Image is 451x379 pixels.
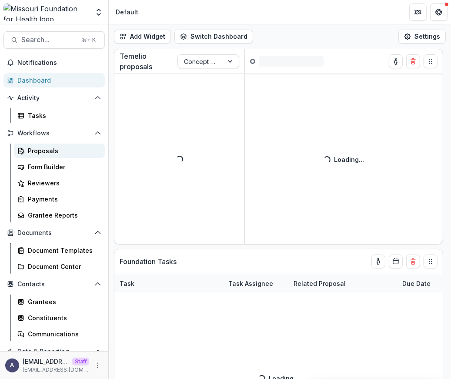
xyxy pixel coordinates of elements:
a: Proposals [14,144,105,158]
a: Reviewers [14,176,105,190]
button: toggle-assigned-to-me [371,255,385,268]
button: Drag [424,54,438,68]
div: adhitya@trytemelio.com [10,362,14,368]
div: Reviewers [28,178,98,188]
span: Activity [17,94,91,102]
a: Form Builder [14,160,105,174]
span: Workflows [17,130,91,137]
a: Grantees [14,295,105,309]
span: Data & Reporting [17,348,91,356]
a: Grantee Reports [14,208,105,222]
button: Open Workflows [3,126,105,140]
button: Notifications [3,56,105,70]
div: Form Builder [28,162,98,171]
img: Missouri Foundation for Health logo [3,3,89,21]
a: Payments [14,192,105,206]
button: Get Help [430,3,448,21]
div: Communications [28,329,98,339]
div: Document Center [28,262,98,271]
p: [EMAIL_ADDRESS][DOMAIN_NAME] [23,357,69,366]
span: Contacts [17,281,91,288]
button: Search... [3,31,105,49]
button: Delete card [406,255,420,268]
a: Tasks [14,108,105,123]
div: Proposals [28,146,98,155]
div: Default [116,7,138,17]
a: Constituents [14,311,105,325]
button: Calendar [389,255,403,268]
div: Grantees [28,297,98,306]
div: Document Templates [28,246,98,255]
div: Tasks [28,111,98,120]
div: Grantee Reports [28,211,98,220]
button: Partners [409,3,427,21]
div: ⌘ + K [80,35,97,45]
p: [EMAIL_ADDRESS][DOMAIN_NAME] [23,366,89,374]
button: Drag [424,255,438,268]
button: Switch Dashboard [174,30,253,44]
button: Settings [398,30,446,44]
p: Foundation Tasks [120,256,177,267]
button: Open Activity [3,91,105,105]
button: More [93,360,103,371]
button: Open Data & Reporting [3,345,105,359]
button: Delete card [406,54,420,68]
button: Open Contacts [3,277,105,291]
p: Temelio proposals [120,51,177,72]
a: Document Center [14,259,105,274]
span: Search... [21,36,77,44]
div: Dashboard [17,76,98,85]
button: Add Widget [114,30,171,44]
div: Payments [28,195,98,204]
a: Communications [14,327,105,341]
span: Documents [17,229,91,237]
nav: breadcrumb [112,6,142,18]
a: Dashboard [3,73,105,87]
span: Notifications [17,59,101,67]
p: Staff [72,358,89,366]
button: Open entity switcher [93,3,105,21]
button: Open Documents [3,226,105,240]
a: Document Templates [14,243,105,258]
div: Constituents [28,313,98,322]
button: toggle-assigned-to-me [389,54,403,68]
